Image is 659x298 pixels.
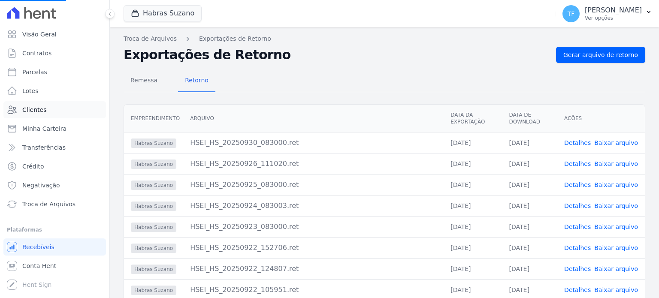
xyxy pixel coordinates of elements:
span: Parcelas [22,68,47,76]
a: Baixar arquivo [594,223,638,230]
span: Habras Suzano [131,265,176,274]
span: Lotes [22,87,39,95]
a: Retorno [178,70,215,92]
span: Conta Hent [22,262,56,270]
td: [DATE] [444,153,502,174]
a: Detalhes [564,181,591,188]
div: HSEI_HS_20250922_105951.ret [190,285,437,295]
span: Clientes [22,105,46,114]
div: HSEI_HS_20250922_124807.ret [190,264,437,274]
a: Crédito [3,158,106,175]
a: Exportações de Retorno [199,34,271,43]
a: Gerar arquivo de retorno [556,47,645,63]
th: Data da Exportação [444,105,502,132]
span: Troca de Arquivos [22,200,76,208]
p: [PERSON_NAME] [585,6,642,15]
a: Clientes [3,101,106,118]
a: Transferências [3,139,106,156]
a: Baixar arquivo [594,160,638,167]
a: Baixar arquivo [594,265,638,272]
span: Gerar arquivo de retorno [563,51,638,59]
td: [DATE] [502,216,558,237]
td: [DATE] [502,195,558,216]
th: Ações [557,105,645,132]
a: Parcelas [3,63,106,81]
div: HSEI_HS_20250925_083000.ret [190,180,437,190]
a: Recebíveis [3,238,106,256]
a: Baixar arquivo [594,202,638,209]
td: [DATE] [502,153,558,174]
a: Baixar arquivo [594,139,638,146]
td: [DATE] [444,174,502,195]
a: Baixar arquivo [594,244,638,251]
span: Habras Suzano [131,181,176,190]
td: [DATE] [444,237,502,258]
span: Minha Carteira [22,124,67,133]
th: Empreendimento [124,105,183,132]
h2: Exportações de Retorno [124,47,549,63]
th: Data de Download [502,105,558,132]
a: Detalhes [564,286,591,293]
td: [DATE] [502,237,558,258]
span: Transferências [22,143,66,152]
div: HSEI_HS_20250923_083000.ret [190,222,437,232]
a: Lotes [3,82,106,99]
a: Troca de Arquivos [124,34,177,43]
span: Remessa [125,72,163,89]
a: Baixar arquivo [594,181,638,188]
span: Habras Suzano [131,138,176,148]
a: Detalhes [564,139,591,146]
a: Contratos [3,45,106,62]
span: Contratos [22,49,51,57]
td: [DATE] [502,174,558,195]
a: Detalhes [564,244,591,251]
a: Visão Geral [3,26,106,43]
td: [DATE] [502,132,558,153]
span: Negativação [22,181,60,190]
a: Detalhes [564,223,591,230]
span: Habras Suzano [131,286,176,295]
div: HSEI_HS_20250930_083000.ret [190,138,437,148]
a: Baixar arquivo [594,286,638,293]
span: Crédito [22,162,44,171]
td: [DATE] [502,258,558,279]
span: Habras Suzano [131,160,176,169]
td: [DATE] [444,195,502,216]
td: [DATE] [444,258,502,279]
button: Habras Suzano [124,5,202,21]
span: Retorno [180,72,214,89]
span: TF [568,11,575,17]
span: Habras Suzano [131,223,176,232]
a: Troca de Arquivos [3,196,106,213]
a: Detalhes [564,265,591,272]
div: HSEI_HS_20250924_083003.ret [190,201,437,211]
th: Arquivo [183,105,444,132]
span: Habras Suzano [131,202,176,211]
p: Ver opções [585,15,642,21]
span: Habras Suzano [131,244,176,253]
div: HSEI_HS_20250922_152706.ret [190,243,437,253]
td: [DATE] [444,132,502,153]
a: Detalhes [564,202,591,209]
a: Negativação [3,177,106,194]
nav: Breadcrumb [124,34,645,43]
a: Conta Hent [3,257,106,274]
button: TF [PERSON_NAME] Ver opções [556,2,659,26]
div: Plataformas [7,225,103,235]
a: Detalhes [564,160,591,167]
a: Minha Carteira [3,120,106,137]
nav: Tab selector [124,70,215,92]
span: Recebíveis [22,243,54,251]
div: HSEI_HS_20250926_111020.ret [190,159,437,169]
td: [DATE] [444,216,502,237]
span: Visão Geral [22,30,57,39]
a: Remessa [124,70,164,92]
